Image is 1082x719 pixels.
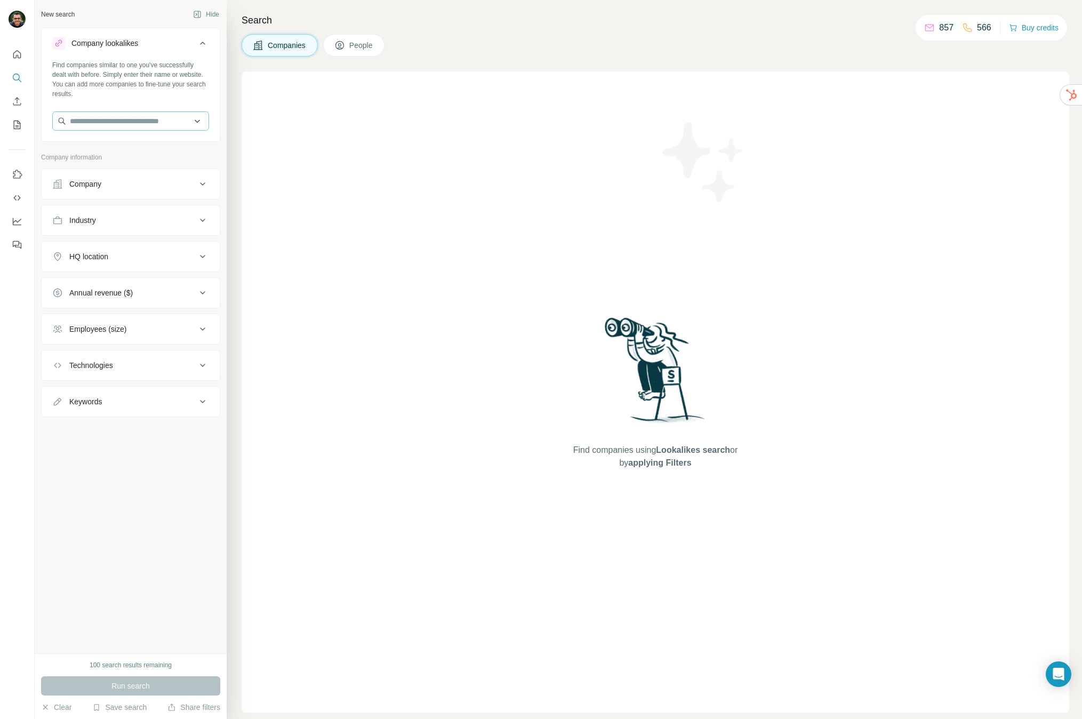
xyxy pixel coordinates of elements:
[1009,20,1059,35] button: Buy credits
[9,11,26,28] img: Avatar
[42,30,220,60] button: Company lookalikes
[41,10,75,19] div: New search
[9,235,26,254] button: Feedback
[69,287,133,298] div: Annual revenue ($)
[656,445,730,454] span: Lookalikes search
[41,153,220,162] p: Company information
[9,212,26,231] button: Dashboard
[71,38,138,49] div: Company lookalikes
[939,21,953,34] p: 857
[41,702,71,713] button: Clear
[9,92,26,111] button: Enrich CSV
[349,40,374,51] span: People
[69,360,113,371] div: Technologies
[9,45,26,64] button: Quick start
[9,68,26,87] button: Search
[9,188,26,207] button: Use Surfe API
[628,458,691,467] span: applying Filters
[52,60,209,99] div: Find companies similar to one you've successfully dealt with before. Simply enter their name or w...
[42,171,220,197] button: Company
[42,316,220,342] button: Employees (size)
[186,6,227,22] button: Hide
[42,353,220,378] button: Technologies
[268,40,307,51] span: Companies
[9,115,26,134] button: My lists
[242,13,1069,28] h4: Search
[655,114,751,210] img: Surfe Illustration - Stars
[9,165,26,184] button: Use Surfe on LinkedIn
[69,396,102,407] div: Keywords
[42,389,220,414] button: Keywords
[42,244,220,269] button: HQ location
[42,207,220,233] button: Industry
[69,251,108,262] div: HQ location
[92,702,147,713] button: Save search
[42,280,220,306] button: Annual revenue ($)
[1046,661,1071,687] div: Open Intercom Messenger
[600,315,711,434] img: Surfe Illustration - Woman searching with binoculars
[570,444,741,469] span: Find companies using or by
[69,179,101,189] div: Company
[69,324,126,334] div: Employees (size)
[167,702,220,713] button: Share filters
[977,21,991,34] p: 566
[69,215,96,226] div: Industry
[90,660,172,670] div: 100 search results remaining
